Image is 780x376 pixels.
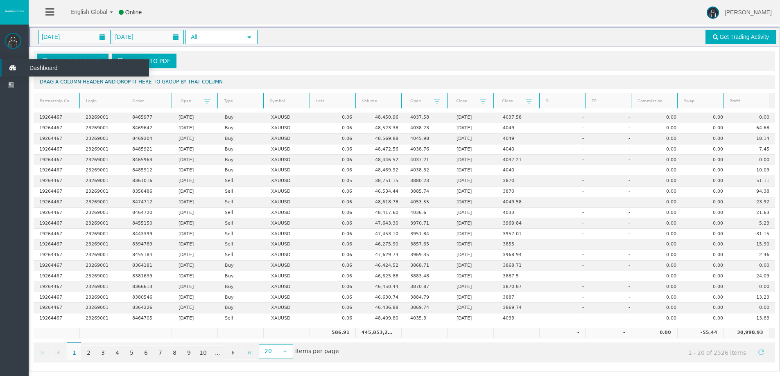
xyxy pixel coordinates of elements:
[497,208,543,218] td: 4033
[312,155,358,165] td: 0.06
[358,261,404,271] td: 46,424.52
[312,176,358,187] td: 0.05
[497,155,543,165] td: 4037.21
[636,218,682,229] td: 0.00
[219,155,265,165] td: Buy
[451,155,497,165] td: [DATE]
[636,144,682,155] td: 0.00
[219,229,265,239] td: Sell
[683,123,729,134] td: 0.00
[80,176,126,187] td: 23269001
[219,123,265,134] td: Buy
[497,95,526,106] a: Close Price
[265,261,312,271] td: XAUUSD
[683,113,729,123] td: 0.00
[23,59,104,77] span: Dashboard
[80,113,126,123] td: 23269001
[219,261,265,271] td: Buy
[636,208,682,218] td: 0.00
[729,123,775,134] td: 64.68
[636,176,682,187] td: 0.00
[543,155,590,165] td: -
[34,187,80,197] td: 19264467
[312,197,358,208] td: 0.06
[312,282,358,293] td: 0.06
[311,96,354,107] a: Lots
[2,59,149,77] a: Dashboard
[126,155,172,165] td: 8465963
[80,208,126,218] td: 23269001
[683,134,729,144] td: 0.00
[543,250,590,261] td: -
[683,187,729,197] td: 0.00
[497,271,543,282] td: 3887.5
[173,113,219,123] td: [DATE]
[173,250,219,261] td: [DATE]
[636,165,682,176] td: 0.00
[312,187,358,197] td: 0.06
[265,229,312,239] td: XAUUSD
[265,144,312,155] td: XAUUSD
[219,176,265,187] td: Sell
[265,282,312,293] td: XAUUSD
[173,208,219,218] td: [DATE]
[543,165,590,176] td: -
[729,144,775,155] td: 7.45
[126,271,172,282] td: 8381639
[219,165,265,176] td: Buy
[125,58,170,64] span: Export to PDF
[126,123,172,134] td: 8469642
[173,239,219,250] td: [DATE]
[265,208,312,218] td: XAUUSD
[451,95,480,106] a: Close Time
[127,96,170,107] a: Order
[683,155,729,165] td: 0.00
[590,229,636,239] td: -
[590,197,636,208] td: -
[451,197,497,208] td: [DATE]
[358,218,404,229] td: 47,643.30
[405,123,451,134] td: 4038.23
[543,282,590,293] td: -
[34,282,80,293] td: 19264467
[636,271,682,282] td: 0.00
[246,34,253,41] span: select
[590,123,636,134] td: -
[405,144,451,155] td: 4038.76
[37,54,109,68] a: Export to Excel
[543,187,590,197] td: -
[590,165,636,176] td: -
[451,229,497,239] td: [DATE]
[358,187,404,197] td: 46,534.44
[126,218,172,229] td: 8455150
[34,197,80,208] td: 19264467
[34,229,80,239] td: 19264467
[39,31,62,43] span: [DATE]
[451,113,497,123] td: [DATE]
[543,197,590,208] td: -
[173,123,219,134] td: [DATE]
[451,176,497,187] td: [DATE]
[543,123,590,134] td: -
[590,239,636,250] td: -
[173,261,219,271] td: [DATE]
[80,197,126,208] td: 23269001
[729,208,775,218] td: 21.63
[265,113,312,123] td: XAUUSD
[405,250,451,261] td: 3969.35
[35,96,79,107] a: Partnership Code
[683,218,729,229] td: 0.00
[34,176,80,187] td: 19264467
[312,144,358,155] td: 0.06
[724,96,768,107] a: Profit
[312,229,358,239] td: 0.06
[126,144,172,155] td: 8485921
[219,208,265,218] td: Sell
[729,271,775,282] td: 24.09
[80,187,126,197] td: 23269001
[186,31,242,43] span: All
[126,176,172,187] td: 8361016
[126,113,172,123] td: 8465977
[636,134,682,144] td: 0.00
[80,134,126,144] td: 23269001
